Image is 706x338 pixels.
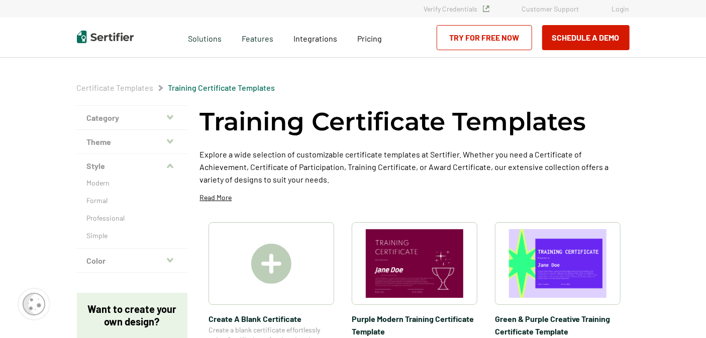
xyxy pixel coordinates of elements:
a: Try for Free Now [437,25,532,50]
button: Theme [77,130,187,154]
img: Cookie Popup Icon [23,293,45,315]
button: Color [77,249,187,273]
a: Login [612,5,630,13]
a: Integrations [293,31,337,44]
img: Purple Modern Training Certificate Template [366,229,463,298]
iframe: Chat Widget [656,290,706,338]
img: Green & Purple Creative Training Certificate Template [509,229,607,298]
div: Style [77,178,187,249]
span: Green & Purple Creative Training Certificate Template [495,312,621,337]
img: Verified [483,6,489,12]
a: Professional [87,213,177,223]
button: Category [77,106,187,130]
a: Simple [87,231,177,241]
h1: Training Certificate Templates [200,105,586,138]
p: Explore a wide selection of customizable certificate templates at Sertifier. Whether you need a C... [200,148,630,186]
span: Purple Modern Training Certificate Template [352,312,477,337]
span: Create A Blank Certificate [209,312,334,325]
span: Solutions [188,31,222,44]
a: Certificate Templates [77,83,154,92]
a: Verify Credentials [424,5,489,13]
button: Schedule a Demo [542,25,630,50]
span: Integrations [293,34,337,43]
span: Training Certificate Templates [168,83,275,93]
p: Want to create your own design? [87,303,177,328]
span: Certificate Templates [77,83,154,93]
span: Features [242,31,273,44]
img: Sertifier | Digital Credentialing Platform [77,31,134,43]
a: Customer Support [522,5,579,13]
a: Training Certificate Templates [168,83,275,92]
p: Read More [200,193,232,203]
a: Pricing [357,31,382,44]
div: Breadcrumb [77,83,275,93]
button: Style [77,154,187,178]
a: Modern [87,178,177,188]
a: Formal [87,196,177,206]
span: Pricing [357,34,382,43]
img: Create A Blank Certificate [251,244,291,284]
